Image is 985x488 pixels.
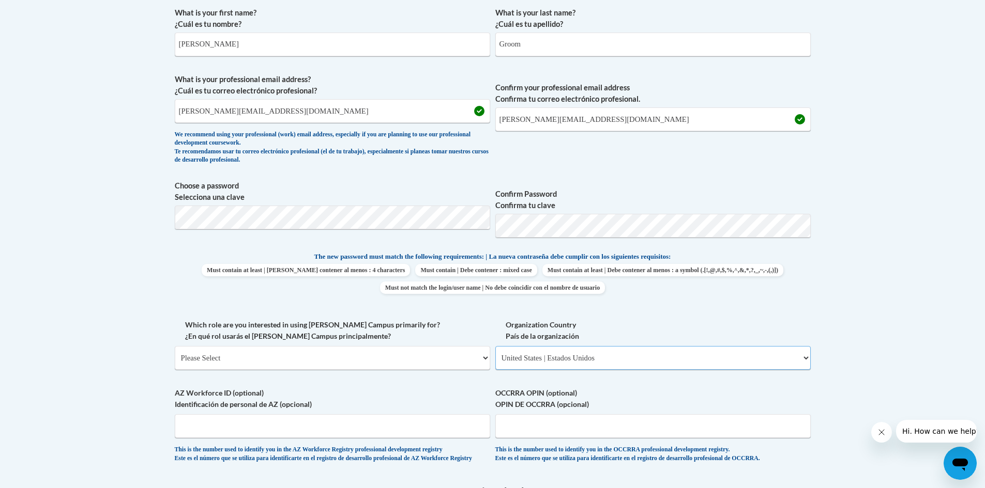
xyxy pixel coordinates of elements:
label: OCCRRA OPIN (optional) OPIN DE OCCRRA (opcional) [495,387,811,410]
iframe: Message from company [896,420,977,443]
label: Choose a password Selecciona una clave [175,180,490,203]
span: Hi. How can we help? [6,7,84,15]
iframe: Button to launch messaging window [944,447,977,480]
input: Metadata input [495,33,811,56]
label: Organization Country País de la organización [495,319,811,342]
div: We recommend using your professional (work) email address, especially if you are planning to use ... [175,131,490,165]
span: Must contain at least | [PERSON_NAME] contener al menos : 4 characters [202,264,410,276]
label: What is your last name? ¿Cuál es tu apellido? [495,7,811,30]
input: Required [495,107,811,131]
label: What is your professional email address? ¿Cuál es tu correo electrónico profesional? [175,74,490,97]
label: Confirm your professional email address Confirma tu correo electrónico profesional. [495,82,811,105]
input: Metadata input [175,33,490,56]
iframe: Close message [871,422,892,443]
span: Must contain | Debe contener : mixed case [415,264,537,276]
span: The new password must match the following requirements: | La nueva contraseña debe cumplir con lo... [314,252,671,261]
label: Confirm Password Confirma tu clave [495,188,811,211]
input: Metadata input [175,99,490,123]
label: AZ Workforce ID (optional) Identificación de personal de AZ (opcional) [175,387,490,410]
label: What is your first name? ¿Cuál es tu nombre? [175,7,490,30]
div: This is the number used to identify you in the OCCRRA professional development registry. Este es ... [495,446,811,463]
label: Which role are you interested in using [PERSON_NAME] Campus primarily for? ¿En qué rol usarás el ... [175,319,490,342]
div: This is the number used to identify you in the AZ Workforce Registry professional development reg... [175,446,490,463]
span: Must not match the login/user name | No debe coincidir con el nombre de usuario [380,281,605,294]
span: Must contain at least | Debe contener al menos : a symbol (.[!,@,#,$,%,^,&,*,?,_,~,-,(,)]) [542,264,783,276]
